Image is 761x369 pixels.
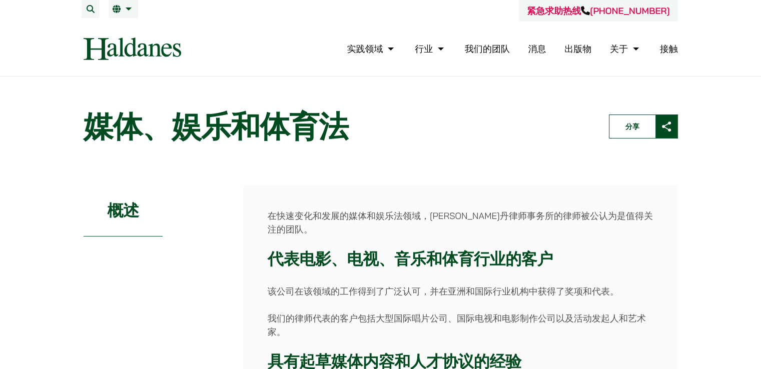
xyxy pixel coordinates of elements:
font: 媒体、娱乐和体育法 [84,107,348,146]
font: 我们的律师代表的客户包括大型国际唱片公司、国际电视和电影制作公司以及活动发起人和艺术家。 [268,312,646,337]
font: 我们的团队 [465,43,510,54]
font: [PHONE_NUMBER] [590,5,669,16]
font: 在快速变化和发展的媒体和娱乐法领域，[PERSON_NAME]丹律师事务所的律师被公认为是值得关注的团队。 [268,210,653,235]
a: EN [113,5,134,13]
font: 该公司在该领域的工作得到了广泛认可，并在亚洲和国际行业机构中获得了奖项和代表。 [268,285,619,297]
a: 紧急求助热线[PHONE_NUMBER] [527,5,669,16]
font: 消息 [528,43,546,54]
font: 概述 [108,200,139,221]
a: 行业 [415,43,446,54]
font: 紧急求助热线 [527,5,581,16]
font: 行业 [415,43,433,54]
font: 代表电影、电视、音乐和体育行业的客户 [268,248,553,269]
font: 出版物 [564,43,591,54]
font: 关于 [610,43,628,54]
font: 实践领域 [347,43,383,54]
button: 分享 [609,114,678,138]
a: 关于 [610,43,641,54]
a: 实践领域 [347,43,396,54]
img: 霍尔丹斯的标志 [84,37,181,60]
font: 分享 [625,122,639,131]
font: 接触 [660,43,678,54]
